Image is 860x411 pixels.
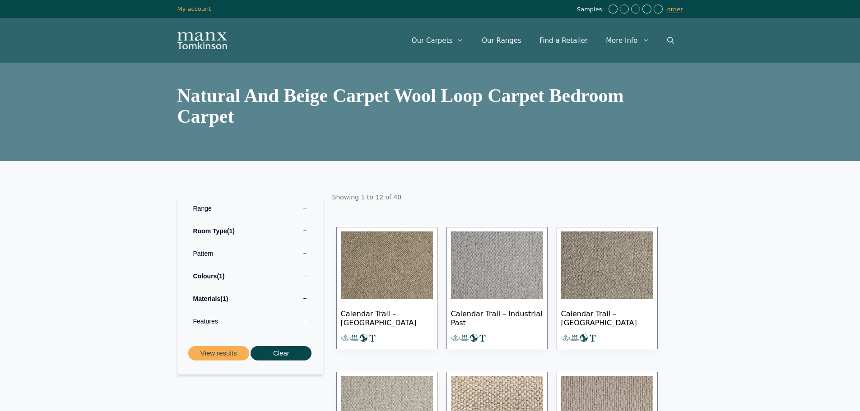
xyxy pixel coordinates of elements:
[251,346,311,361] button: Clear
[403,27,473,54] a: Our Carpets
[177,85,394,106] span: natural and beige carpet
[394,85,549,106] span: wool loop carpet
[184,287,316,310] label: Materials
[217,272,224,280] span: 1
[177,5,211,12] a: My account
[451,302,543,333] span: Calendar Trail – Industrial Past
[336,227,437,349] a: Calendar Trail – [GEOGRAPHIC_DATA]
[227,227,235,235] span: 1
[577,6,606,14] span: Samples:
[177,85,683,127] h1: carpet
[184,220,316,242] label: Room Type
[403,27,683,54] nav: Primary
[220,295,228,302] span: 1
[177,32,227,49] img: Manx Tomkinson
[561,302,653,333] span: Calendar Trail – [GEOGRAPHIC_DATA]
[332,188,681,206] p: Showing 1 to 12 of 40
[473,27,530,54] a: Our Ranges
[341,302,433,333] span: Calendar Trail – [GEOGRAPHIC_DATA]
[530,27,597,54] a: Find a Retailer
[658,27,683,54] a: Open Search Bar
[446,227,548,349] a: Calendar Trail – Industrial Past
[184,242,316,265] label: Pattern
[188,346,249,361] button: View results
[184,310,316,332] label: Features
[184,265,316,287] label: Colours
[549,85,624,106] span: bedroom
[667,6,683,13] a: order
[597,27,658,54] a: More Info
[184,197,316,220] label: Range
[557,227,658,349] a: Calendar Trail – [GEOGRAPHIC_DATA]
